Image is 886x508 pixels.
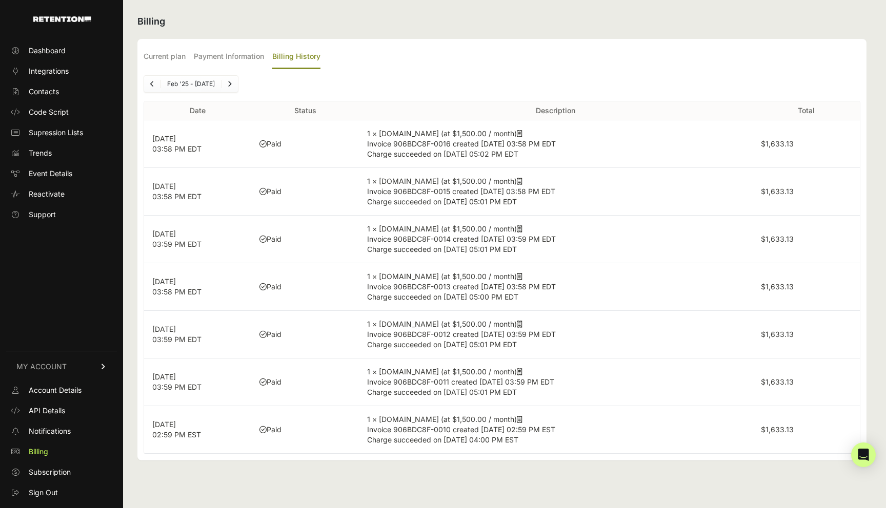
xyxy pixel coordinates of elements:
[367,330,556,338] span: Invoice 906BDC8F-0012 created [DATE] 03:59 PM EDT
[761,282,794,291] label: $1,633.13
[29,148,52,158] span: Trends
[359,311,753,358] td: 1 × [DOMAIN_NAME] (at $1,500.00 / month)
[761,139,794,148] label: $1,633.13
[251,263,358,311] td: Paid
[6,206,117,223] a: Support
[152,134,243,154] p: [DATE] 03:58 PM EDT
[29,87,59,97] span: Contacts
[251,406,358,454] td: Paid
[359,120,753,168] td: 1 × [DOMAIN_NAME] (at $1,500.00 / month)
[29,66,69,76] span: Integrations
[851,442,876,467] div: Open Intercom Messenger
[29,168,72,179] span: Event Details
[137,14,867,29] h2: Billing
[251,168,358,216] td: Paid
[6,464,117,480] a: Subscription
[29,426,71,436] span: Notifications
[367,245,517,253] span: Charge succeeded on [DATE] 05:01 PM EDT
[753,101,860,120] th: Total
[16,362,67,372] span: MY ACCOUNT
[144,76,160,92] a: Previous
[152,229,243,249] p: [DATE] 03:59 PM EDT
[251,311,358,358] td: Paid
[6,351,117,382] a: MY ACCOUNT
[29,189,65,199] span: Reactivate
[367,139,556,148] span: Invoice 906BDC8F-0016 created [DATE] 03:58 PM EDT
[251,216,358,263] td: Paid
[367,292,518,301] span: Charge succeeded on [DATE] 05:00 PM EDT
[251,101,358,120] th: Status
[29,46,66,56] span: Dashboard
[29,128,83,138] span: Supression Lists
[6,403,117,419] a: API Details
[761,377,794,386] label: $1,633.13
[367,187,555,196] span: Invoice 906BDC8F-0015 created [DATE] 03:58 PM EDT
[761,235,794,243] label: $1,633.13
[367,150,518,158] span: Charge succeeded on [DATE] 05:02 PM EDT
[6,165,117,182] a: Event Details
[367,235,556,243] span: Invoice 906BDC8F-0014 created [DATE] 03:59 PM EDT
[359,101,753,120] th: Description
[761,330,794,338] label: $1,633.13
[33,16,91,22] img: Retention.com
[761,187,794,196] label: $1,633.13
[152,277,243,297] p: [DATE] 03:58 PM EDT
[6,443,117,460] a: Billing
[761,425,794,434] label: $1,633.13
[152,372,243,392] p: [DATE] 03:59 PM EDT
[367,340,517,349] span: Charge succeeded on [DATE] 05:01 PM EDT
[144,45,186,69] label: Current plan
[6,104,117,120] a: Code Script
[6,145,117,161] a: Trends
[6,63,117,79] a: Integrations
[160,80,221,88] li: Feb '25 - [DATE]
[359,263,753,311] td: 1 × [DOMAIN_NAME] (at $1,500.00 / month)
[6,484,117,501] a: Sign Out
[152,324,243,345] p: [DATE] 03:59 PM EDT
[359,168,753,216] td: 1 × [DOMAIN_NAME] (at $1,500.00 / month)
[29,467,71,477] span: Subscription
[29,385,82,395] span: Account Details
[367,388,517,396] span: Charge succeeded on [DATE] 05:01 PM EDT
[29,406,65,416] span: API Details
[367,197,517,206] span: Charge succeeded on [DATE] 05:01 PM EDT
[367,435,518,444] span: Charge succeeded on [DATE] 04:00 PM EST
[367,377,554,386] span: Invoice 906BDC8F-0011 created [DATE] 03:59 PM EDT
[272,45,320,69] label: Billing History
[29,488,58,498] span: Sign Out
[194,45,264,69] label: Payment Information
[6,423,117,439] a: Notifications
[251,120,358,168] td: Paid
[6,382,117,398] a: Account Details
[359,358,753,406] td: 1 × [DOMAIN_NAME] (at $1,500.00 / month)
[359,406,753,454] td: 1 × [DOMAIN_NAME] (at $1,500.00 / month)
[251,358,358,406] td: Paid
[152,181,243,202] p: [DATE] 03:58 PM EDT
[367,425,555,434] span: Invoice 906BDC8F-0010 created [DATE] 02:59 PM EST
[359,216,753,263] td: 1 × [DOMAIN_NAME] (at $1,500.00 / month)
[367,282,556,291] span: Invoice 906BDC8F-0013 created [DATE] 03:58 PM EDT
[6,186,117,202] a: Reactivate
[29,107,69,117] span: Code Script
[6,124,117,141] a: Supression Lists
[29,447,48,457] span: Billing
[6,43,117,59] a: Dashboard
[152,419,243,440] p: [DATE] 02:59 PM EST
[29,209,56,220] span: Support
[144,101,251,120] th: Date
[6,83,117,100] a: Contacts
[221,76,238,92] a: Next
